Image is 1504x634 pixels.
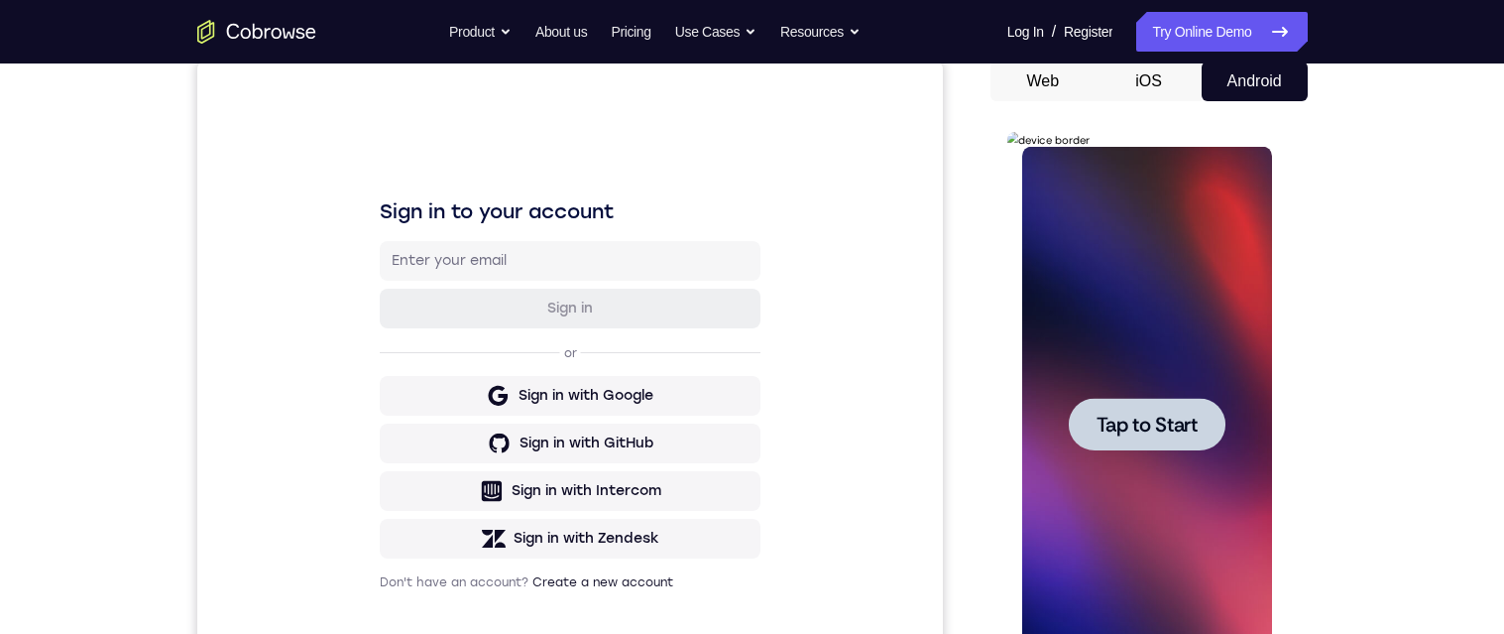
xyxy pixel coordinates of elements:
[61,266,218,318] button: Tap to Start
[1007,12,1044,52] a: Log In
[1052,20,1056,44] span: /
[1096,62,1202,101] button: iOS
[182,410,563,449] button: Sign in with Intercom
[780,12,861,52] button: Resources
[335,514,476,528] a: Create a new account
[314,420,464,440] div: Sign in with Intercom
[182,457,563,497] button: Sign in with Zendesk
[316,467,462,487] div: Sign in with Zendesk
[1136,12,1307,52] a: Try Online Demo
[535,12,587,52] a: About us
[363,284,384,300] p: or
[322,372,456,392] div: Sign in with GitHub
[182,315,563,354] button: Sign in with Google
[990,62,1097,101] button: Web
[611,12,650,52] a: Pricing
[675,12,756,52] button: Use Cases
[197,20,316,44] a: Go to the home page
[182,362,563,402] button: Sign in with GitHub
[1202,62,1308,101] button: Android
[449,12,512,52] button: Product
[89,283,190,303] span: Tap to Start
[321,324,456,344] div: Sign in with Google
[1064,12,1112,52] a: Register
[182,513,563,529] p: Don't have an account?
